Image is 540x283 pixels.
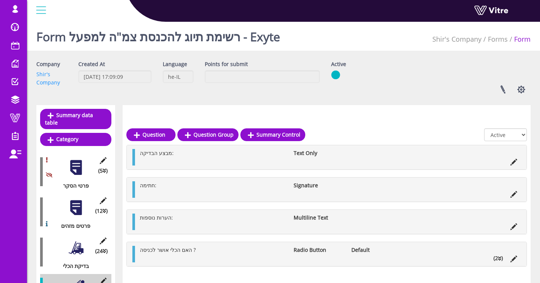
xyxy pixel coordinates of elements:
h1: Form רשימת תיוג להכנסת צמ"ה למפעל - Exyte [36,19,280,51]
span: חתימה: [140,182,156,189]
label: Company [36,60,60,68]
a: Question [126,128,175,141]
div: פרטי הסקר [40,182,106,190]
div: בדיקת הכלי [40,262,106,270]
img: yes [331,70,340,80]
label: Active [331,60,346,68]
a: Summary Control [240,128,305,141]
a: Summary data table [40,109,111,129]
span: מבצע הבדיקה: [140,149,174,157]
a: Shir's Company [36,71,60,86]
span: (5 ) [98,167,108,175]
span: (12 ) [95,207,108,215]
label: Created At [78,60,105,68]
li: Multiline Text [290,214,348,222]
li: Text Only [290,149,348,157]
a: Forms [488,35,508,44]
span: הערות נוספות: [140,214,173,221]
li: (2 ) [490,254,507,262]
a: Shir's Company [432,35,481,44]
a: Category [40,133,111,146]
div: פרטים מזהים [40,222,106,230]
span: (24 ) [95,247,108,255]
span: האם הכלי אושר לכניסה ? [140,246,196,253]
li: Radio Button [290,246,348,254]
li: Signature [290,181,348,190]
label: Language [163,60,187,68]
label: Points for submit [205,60,248,68]
li: Default [348,246,405,254]
li: Form [508,34,531,44]
a: Question Group [177,128,238,141]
